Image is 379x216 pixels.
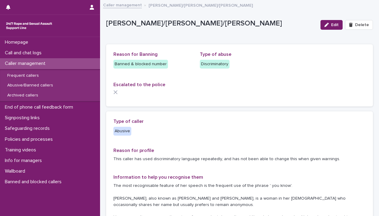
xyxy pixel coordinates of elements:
button: Edit [320,20,343,30]
p: This caller has used discriminatory language repeatedly, and has not been able to change this whe... [113,156,366,162]
p: Caller management [2,61,50,66]
img: rhQMoQhaT3yELyF149Cw [5,20,53,32]
p: Training videos [2,147,41,153]
span: Edit [331,23,339,27]
p: Banned and blocked callers [2,179,66,185]
button: Delete [345,20,373,30]
div: Banned & blocked number [113,60,168,69]
span: Delete [355,23,369,27]
span: Reason for profile [113,148,154,153]
p: Frequent callers [2,73,44,78]
p: [PERSON_NAME]/[PERSON_NAME]/[PERSON_NAME] [149,2,253,8]
div: Abusive [113,127,131,136]
span: Reason for Banning [113,52,158,57]
p: Info for managers [2,158,47,164]
p: Archived callers [2,93,43,98]
p: Signposting links [2,115,45,121]
p: Safeguarding records [2,126,55,131]
div: Discriminatory [200,60,230,69]
a: Caller management [103,1,142,8]
p: Call and chat logs [2,50,46,56]
p: Wallboard [2,168,30,174]
span: Escalated to the police [113,82,165,87]
span: Information to help you recognise them [113,175,203,180]
p: Homepage [2,39,33,45]
p: Policies and processes [2,137,58,142]
span: Type of caller [113,119,144,124]
span: Type of abuse [200,52,231,57]
p: Abusive/Banned callers [2,83,58,88]
p: [PERSON_NAME]/[PERSON_NAME]/[PERSON_NAME] [106,19,316,28]
p: End of phone call feedback form [2,104,78,110]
